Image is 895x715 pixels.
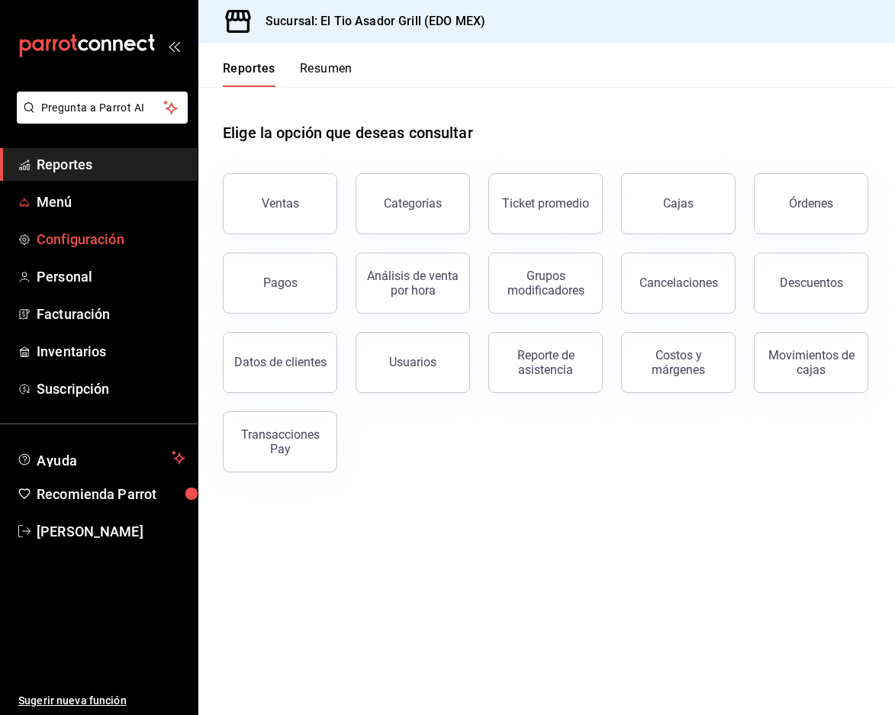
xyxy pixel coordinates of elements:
[11,111,188,127] a: Pregunta a Parrot AI
[168,40,180,52] button: open_drawer_menu
[488,253,603,314] button: Grupos modificadores
[754,173,868,234] button: Órdenes
[262,196,299,211] div: Ventas
[263,275,298,290] div: Pagos
[18,693,185,709] span: Sugerir nueva función
[663,195,694,213] div: Cajas
[37,378,185,399] span: Suscripción
[356,253,470,314] button: Análisis de venta por hora
[223,332,337,393] button: Datos de clientes
[253,12,485,31] h3: Sucursal: El Tio Asador Grill (EDO MEX)
[356,173,470,234] button: Categorías
[223,173,337,234] button: Ventas
[300,61,353,87] button: Resumen
[233,427,327,456] div: Transacciones Pay
[639,275,718,290] div: Cancelaciones
[223,411,337,472] button: Transacciones Pay
[17,92,188,124] button: Pregunta a Parrot AI
[37,304,185,324] span: Facturación
[502,196,589,211] div: Ticket promedio
[37,229,185,250] span: Configuración
[631,348,726,377] div: Costos y márgenes
[621,332,736,393] button: Costos y márgenes
[37,449,166,467] span: Ayuda
[754,253,868,314] button: Descuentos
[764,348,858,377] div: Movimientos de cajas
[223,61,275,87] button: Reportes
[789,196,833,211] div: Órdenes
[488,173,603,234] button: Ticket promedio
[37,341,185,362] span: Inventarios
[498,348,593,377] div: Reporte de asistencia
[41,100,164,116] span: Pregunta a Parrot AI
[365,269,460,298] div: Análisis de venta por hora
[37,266,185,287] span: Personal
[498,269,593,298] div: Grupos modificadores
[37,521,185,542] span: [PERSON_NAME]
[37,154,185,175] span: Reportes
[223,61,353,87] div: navigation tabs
[234,355,327,369] div: Datos de clientes
[780,275,843,290] div: Descuentos
[621,173,736,234] a: Cajas
[384,196,442,211] div: Categorías
[356,332,470,393] button: Usuarios
[754,332,868,393] button: Movimientos de cajas
[223,253,337,314] button: Pagos
[223,121,473,144] h1: Elige la opción que deseas consultar
[37,192,185,212] span: Menú
[389,355,436,369] div: Usuarios
[37,484,185,504] span: Recomienda Parrot
[621,253,736,314] button: Cancelaciones
[488,332,603,393] button: Reporte de asistencia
